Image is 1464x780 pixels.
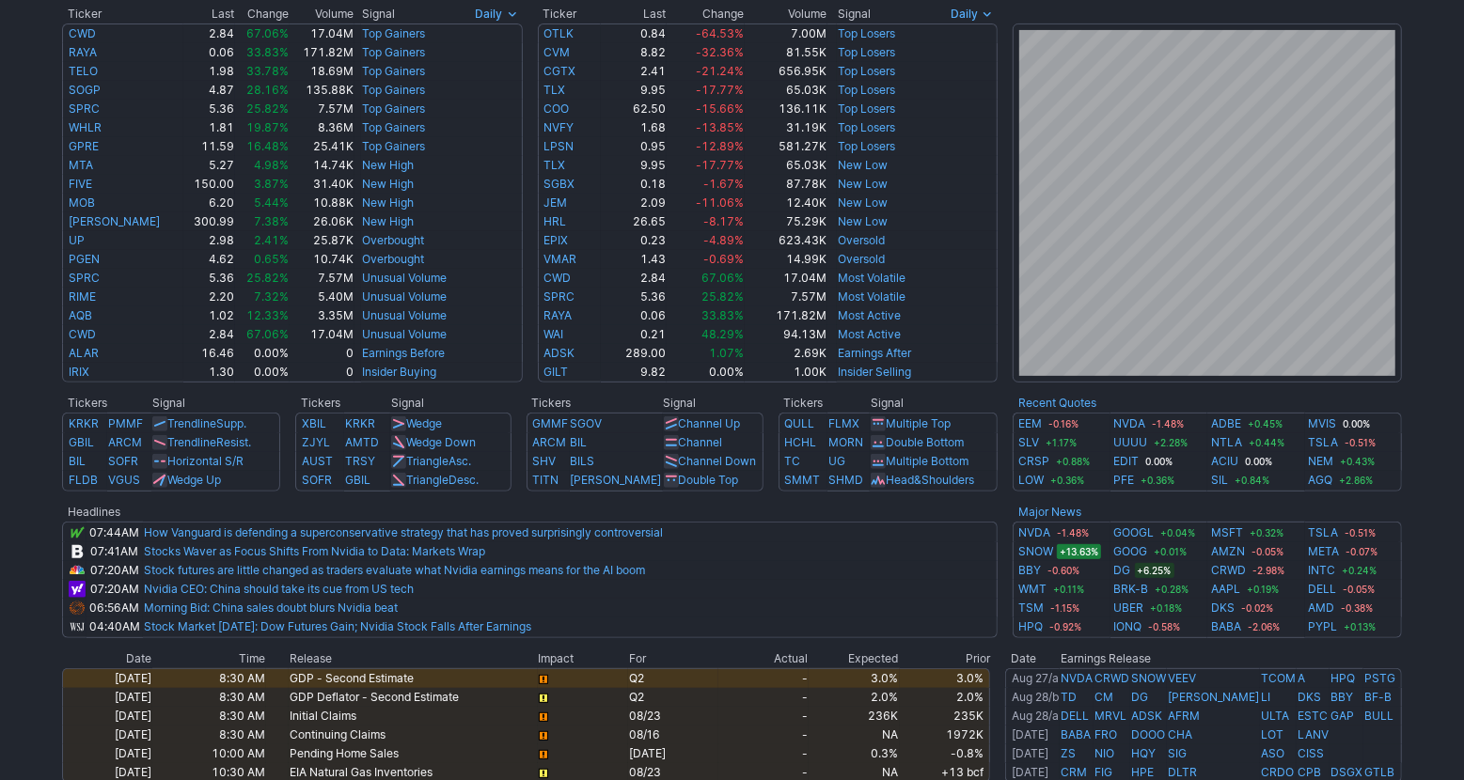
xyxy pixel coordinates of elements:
a: AQB [69,308,92,322]
a: AGQ [1309,471,1333,490]
a: AFRM [1168,709,1200,723]
a: CGTX [544,64,576,78]
a: AMD [1309,599,1335,617]
span: -1.67% [703,177,744,191]
td: 11.59 [183,137,235,156]
a: CRWD [1211,561,1246,580]
td: 2.84 [183,23,235,43]
a: SGOV [571,416,603,430]
td: 0.06 [183,43,235,62]
td: 12.40K [745,194,827,212]
th: Ticker [62,5,183,23]
a: DKS [1298,690,1321,704]
td: 7.57M [290,100,354,118]
a: WAI [544,327,564,341]
a: Top Losers [838,64,895,78]
a: PGEN [69,252,100,266]
a: CISS [1298,746,1324,760]
th: Volume [290,5,354,23]
td: 65.03K [745,81,827,100]
a: NIO [1094,746,1114,760]
a: Stock Market [DATE]: Dow Futures Gain; Nvidia Stock Falls After Earnings [144,619,531,633]
a: Top Gainers [362,101,425,116]
a: HPQ [1330,671,1355,685]
a: FLMX [828,416,859,430]
td: 1.98 [183,62,235,81]
a: Top Losers [838,120,895,134]
span: -17.77% [696,158,744,172]
a: META [1309,542,1340,561]
a: Oversold [838,233,885,247]
a: SLV [1018,433,1039,452]
a: MOB [69,195,95,210]
a: Most Active [838,327,901,341]
a: TriangleDesc. [406,473,479,487]
a: Morning Bid: China sales doubt blurs Nvidia beat [144,601,398,615]
a: SIG [1168,746,1187,760]
a: [PERSON_NAME] [571,473,662,487]
a: New High [362,195,414,210]
a: Wedge [406,416,442,430]
a: SOFR [302,473,332,487]
a: Wedge Up [167,473,221,487]
span: Desc. [449,473,479,487]
a: ESTC [1298,709,1328,723]
a: TrendlineResist. [167,435,251,449]
a: NEM [1309,452,1334,471]
a: BIL [69,454,86,468]
a: CRSP [1018,452,1049,471]
a: CWD [69,26,96,40]
a: DELL [1061,709,1089,723]
a: NVDA [1018,523,1050,542]
a: SNOW [1018,542,1053,561]
a: UUUU [1114,433,1148,452]
td: 14.74K [290,156,354,175]
span: 16.48% [246,139,289,153]
a: LANV [1298,727,1329,741]
a: How Vanguard is defending a superconservative strategy that has proved surprisingly controversial [144,525,663,539]
a: QULL [785,416,815,430]
a: NTLA [1211,433,1242,452]
a: [DATE] [1012,746,1048,760]
a: VEEV [1168,671,1196,685]
a: HPE [1131,765,1154,779]
a: HPQ [1018,617,1043,636]
a: MRVL [1094,709,1126,723]
a: Aug 28/b [1012,690,1059,704]
a: CHA [1168,727,1192,741]
a: Most Volatile [838,271,905,285]
a: CWD [544,271,572,285]
a: CWD [69,327,96,341]
a: SIL [1211,471,1228,490]
a: Aug 28/a [1012,709,1059,723]
a: WMT [1018,580,1047,599]
a: BULL [1364,709,1393,723]
a: ZJYL [302,435,330,449]
a: AUST [302,454,333,468]
a: Multiple Top [886,416,951,430]
span: Signal [838,7,871,22]
a: TLX [544,83,566,97]
a: UP [69,233,85,247]
a: [DATE] [1012,765,1048,779]
td: 581.27K [745,137,827,156]
a: GILT [544,365,569,379]
a: SHV [533,454,557,468]
a: [DATE] [1012,727,1048,741]
td: 9.95 [601,81,668,100]
td: 5.27 [183,156,235,175]
a: SOGP [69,83,101,97]
a: GBIL [345,473,370,487]
a: Top Losers [838,101,895,116]
a: Channel [679,435,723,449]
a: KRKR [69,416,99,430]
a: DG [1131,690,1148,704]
td: 10.88K [290,194,354,212]
a: New Low [838,214,888,228]
a: TCOM [1261,671,1296,685]
span: 28.16% [246,83,289,97]
a: PMMF [108,416,143,430]
a: ALAR [69,346,99,360]
a: DLTR [1168,765,1197,779]
a: Multiple Bottom [886,454,968,468]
